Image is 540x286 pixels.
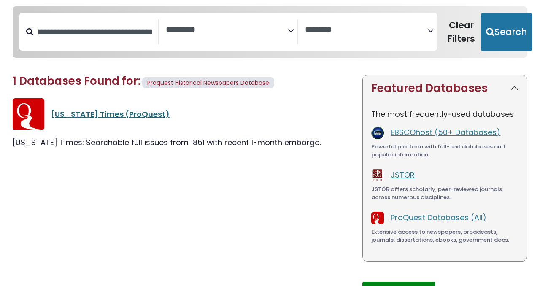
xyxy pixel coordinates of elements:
[481,13,532,51] button: Submit for Search Results
[13,6,527,58] nav: Search filters
[147,78,269,87] span: Proquest Historical Newspapers Database
[391,212,486,223] a: ProQuest Databases (All)
[391,170,415,180] a: JSTOR
[391,127,500,138] a: EBSCOhost (50+ Databases)
[371,108,518,120] p: The most frequently-used databases
[166,26,288,35] textarea: Search
[13,137,352,148] div: [US_STATE] Times: Searchable full issues from 1851 with recent 1-month embargo.
[371,143,518,159] div: Powerful platform with full-text databases and popular information.
[363,75,527,102] button: Featured Databases
[33,23,158,40] input: Search database by title or keyword
[51,109,170,119] a: [US_STATE] Times (ProQuest)
[371,185,518,202] div: JSTOR offers scholarly, peer-reviewed journals across numerous disciplines.
[305,26,427,35] textarea: Search
[442,13,481,51] button: Clear Filters
[371,228,518,244] div: Extensive access to newspapers, broadcasts, journals, dissertations, ebooks, government docs.
[13,73,140,89] span: 1 Databases Found for:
